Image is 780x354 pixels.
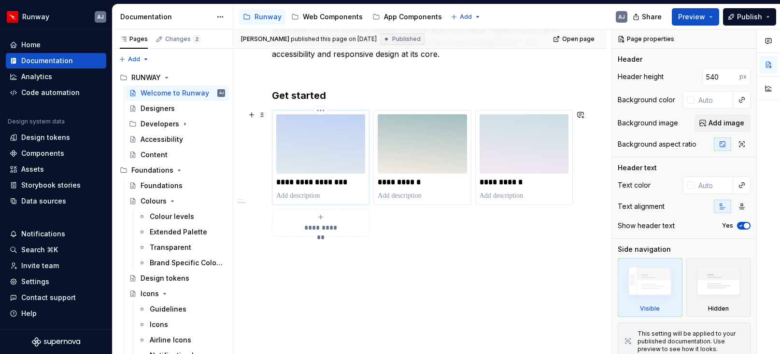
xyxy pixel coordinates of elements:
[2,6,110,27] button: RunwayAJ
[125,271,229,286] a: Design tokens
[618,180,651,190] div: Text color
[128,55,140,63] span: Add
[21,309,37,318] div: Help
[739,73,747,81] p: px
[618,139,696,149] div: Background aspect ratio
[120,35,148,43] div: Pages
[702,68,739,85] input: Auto
[695,114,751,132] button: Add image
[134,240,229,255] a: Transparent
[239,9,285,25] a: Runway
[480,114,568,174] img: a0e6f7c3-5786-4bc9-9f39-663a00139668.png
[618,258,682,317] div: Visible
[272,89,568,102] h3: Get started
[6,177,106,193] a: Storybook stories
[150,335,191,345] div: Airline Icons
[618,245,671,254] div: Side navigation
[255,12,282,22] div: Runway
[97,13,104,21] div: AJ
[7,11,18,23] img: 6b187050-a3ed-48aa-8485-808e17fcee26.png
[6,146,106,161] a: Components
[134,301,229,317] a: Guidelines
[6,162,106,177] a: Assets
[21,277,49,286] div: Settings
[125,193,229,209] a: Colours
[550,32,599,46] a: Open page
[640,305,660,313] div: Visible
[21,229,65,239] div: Notifications
[141,119,179,129] div: Developers
[219,88,224,98] div: AJ
[369,9,446,25] a: App Components
[723,8,776,26] button: Publish
[562,35,595,43] span: Open page
[239,7,446,27] div: Page tree
[116,163,229,178] div: Foundations
[6,242,106,258] button: Search ⌘K
[125,178,229,193] a: Foundations
[241,35,289,43] span: [PERSON_NAME]
[141,273,189,283] div: Design tokens
[722,222,733,230] label: Yes
[21,245,58,255] div: Search ⌘K
[150,320,168,329] div: Icons
[120,12,212,22] div: Documentation
[448,10,484,24] button: Add
[695,177,734,194] input: Auto
[6,258,106,273] a: Invite team
[642,12,662,22] span: Share
[165,35,200,43] div: Changes
[21,261,59,271] div: Invite team
[21,196,66,206] div: Data sources
[276,114,365,174] img: 361572a7-26af-4326-8548-ad4e3cdc5727.png
[125,85,229,101] a: Welcome to RunwayAJ
[618,54,642,64] div: Header
[6,274,106,289] a: Settings
[141,196,167,206] div: Colours
[618,95,675,105] div: Background color
[6,37,106,53] a: Home
[638,330,744,353] div: This setting will be applied to your published documentation. Use preview to see how it looks.
[384,12,442,22] div: App Components
[134,332,229,348] a: Airline Icons
[150,227,207,237] div: Extended Palette
[618,72,664,82] div: Header height
[22,12,49,22] div: Runway
[672,8,719,26] button: Preview
[125,101,229,116] a: Designers
[21,72,52,82] div: Analytics
[141,150,168,160] div: Content
[21,88,80,97] div: Code automation
[131,73,161,82] div: RUNWAY
[291,35,377,43] div: published this page on [DATE]
[125,286,229,301] a: Icons
[134,317,229,332] a: Icons
[141,135,183,144] div: Accessibility
[618,13,625,21] div: AJ
[709,118,744,128] span: Add image
[8,118,65,125] div: Design system data
[141,104,175,113] div: Designers
[6,306,106,321] button: Help
[460,13,472,21] span: Add
[303,12,363,22] div: Web Components
[21,149,64,158] div: Components
[618,118,678,128] div: Background image
[134,255,229,271] a: Brand Specific Colours
[116,53,152,66] button: Add
[6,53,106,68] a: Documentation
[131,165,173,175] div: Foundations
[6,130,106,145] a: Design tokens
[141,88,209,98] div: Welcome to Runway
[116,70,229,85] div: RUNWAY
[150,258,223,268] div: Brand Specific Colours
[125,147,229,163] a: Content
[686,258,751,317] div: Hidden
[21,180,81,190] div: Storybook stories
[150,243,191,252] div: Transparent
[628,8,668,26] button: Share
[6,69,106,84] a: Analytics
[32,337,80,347] a: Supernova Logo
[150,304,186,314] div: Guidelines
[6,226,106,242] button: Notifications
